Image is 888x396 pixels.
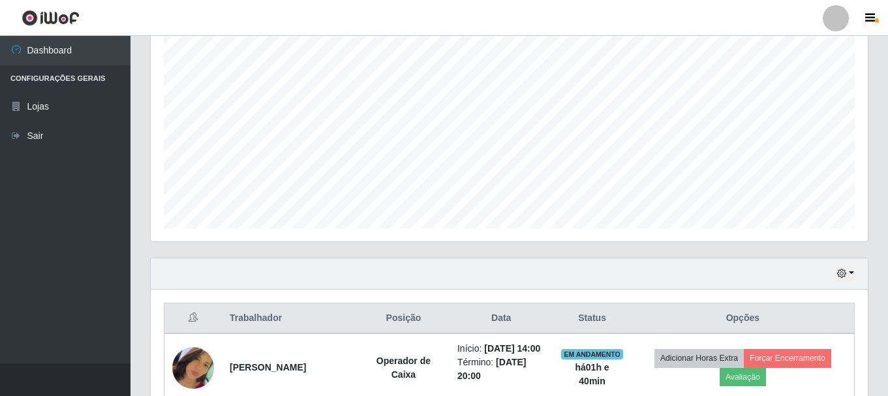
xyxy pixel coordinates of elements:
[553,303,631,334] th: Status
[222,303,358,334] th: Trabalhador
[376,356,431,380] strong: Operador de Caixa
[484,343,540,354] time: [DATE] 14:00
[632,303,855,334] th: Opções
[575,362,609,386] strong: há 01 h e 40 min
[230,362,306,373] strong: [PERSON_NAME]
[744,349,831,367] button: Forçar Encerramento
[654,349,744,367] button: Adicionar Horas Extra
[450,303,553,334] th: Data
[457,356,545,383] li: Término:
[358,303,450,334] th: Posição
[22,10,80,26] img: CoreUI Logo
[561,349,623,359] span: EM ANDAMENTO
[720,368,766,386] button: Avaliação
[457,342,545,356] li: Início:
